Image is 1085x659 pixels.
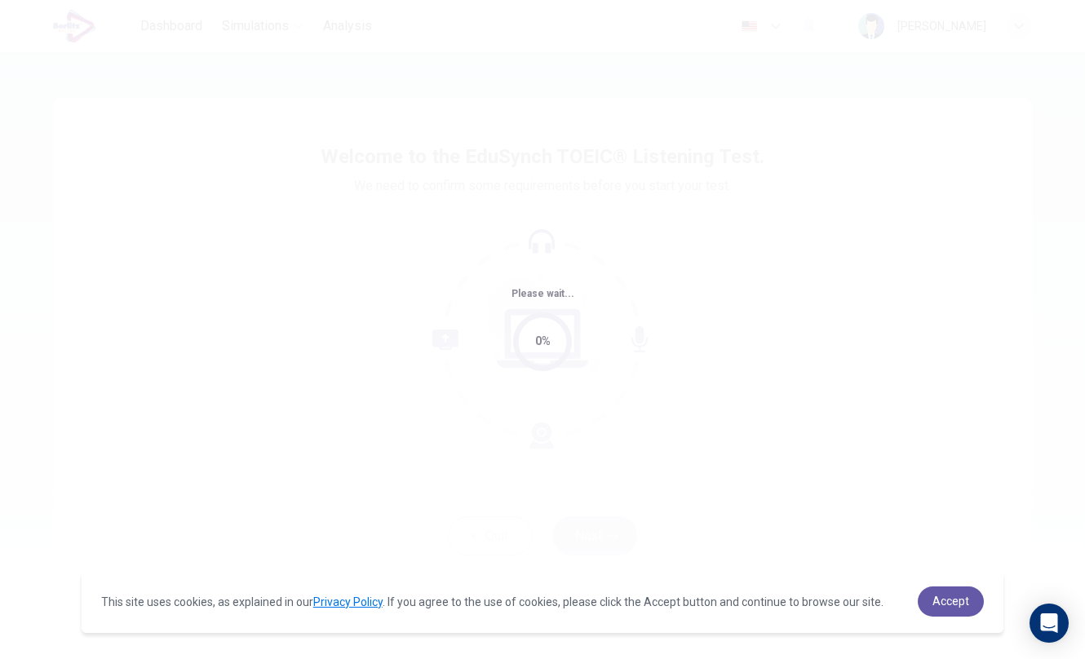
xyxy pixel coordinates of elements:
[313,595,383,608] a: Privacy Policy
[101,595,883,608] span: This site uses cookies, as explained in our . If you agree to the use of cookies, please click th...
[511,288,574,299] span: Please wait...
[82,570,1004,633] div: cookieconsent
[1030,604,1069,643] div: Open Intercom Messenger
[535,332,551,351] div: 0%
[918,586,984,617] a: dismiss cookie message
[932,595,969,608] span: Accept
